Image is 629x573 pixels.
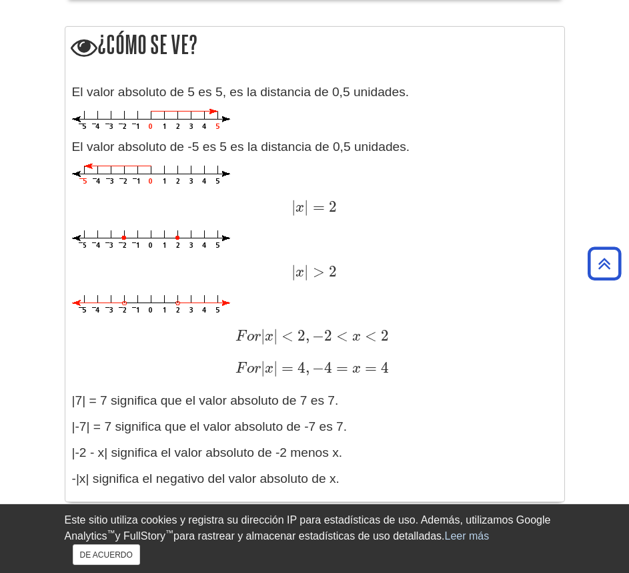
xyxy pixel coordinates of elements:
[65,514,551,542] font: Este sitio utiliza cookies y registra su dirección IP para estadísticas de uso. Además, utilizamo...
[281,327,293,345] font: <
[254,329,261,344] font: r
[305,327,309,345] font: ,
[247,361,254,376] font: o
[265,329,273,344] font: x
[247,329,254,344] font: o
[235,329,245,344] font: F
[291,262,295,280] font: |
[324,359,332,377] font: 4
[273,359,277,377] font: |
[97,31,197,58] font: ¿Cómo se ve?
[336,327,348,345] font: <
[304,198,308,216] font: |
[445,530,490,542] a: Leer más
[313,262,325,280] font: >
[352,361,361,376] font: x
[336,359,348,377] font: =
[72,393,339,407] font: |7| = 7 significa que el valor absoluto de 7 es 7.
[304,262,308,280] font: |
[73,544,140,565] button: Cerca
[265,361,273,376] font: x
[72,295,230,315] img: Absoluto mayor que 2
[72,419,348,433] font: |-7| = 7 significa que el valor absoluto de -7 es 7.
[72,164,230,186] img: Absoluto -5
[291,198,295,216] font: |
[72,230,230,250] img: Absoluto 2
[312,359,324,377] font: −
[297,359,305,377] font: 4
[72,85,410,99] font: El valor absoluto de 5 es 5, es la distancia de 0,5 unidades.
[254,361,261,376] font: r
[583,254,626,272] a: Volver arriba
[295,200,304,215] font: x
[324,327,332,345] font: 2
[115,530,166,542] font: y FullStory
[297,327,305,345] font: 2
[312,327,324,345] font: −
[313,198,325,216] font: =
[72,445,343,459] font: |-2 - x| significa el valor absoluto de -2 menos x.
[261,327,265,345] font: |
[305,359,309,377] font: ,
[173,530,444,542] font: para rastrear y almacenar estadísticas de uso detalladas.
[381,327,389,345] font: 2
[72,140,410,154] font: El valor absoluto de -5 es 5 es la distancia de 0,5 unidades.
[165,528,173,538] font: ™
[235,361,245,376] font: F
[381,359,389,377] font: 4
[365,327,377,345] font: <
[107,528,115,538] font: ™
[329,198,337,216] font: 2
[329,262,337,280] font: 2
[352,329,361,344] font: x
[80,550,133,560] font: DE ACUERDO
[281,359,293,377] font: =
[365,359,377,377] font: =
[261,359,265,377] font: |
[273,327,277,345] font: |
[72,471,340,486] font: -|x| significa el negativo del valor absoluto de x.
[72,109,230,131] img: 5 Absoluto
[295,265,304,280] font: x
